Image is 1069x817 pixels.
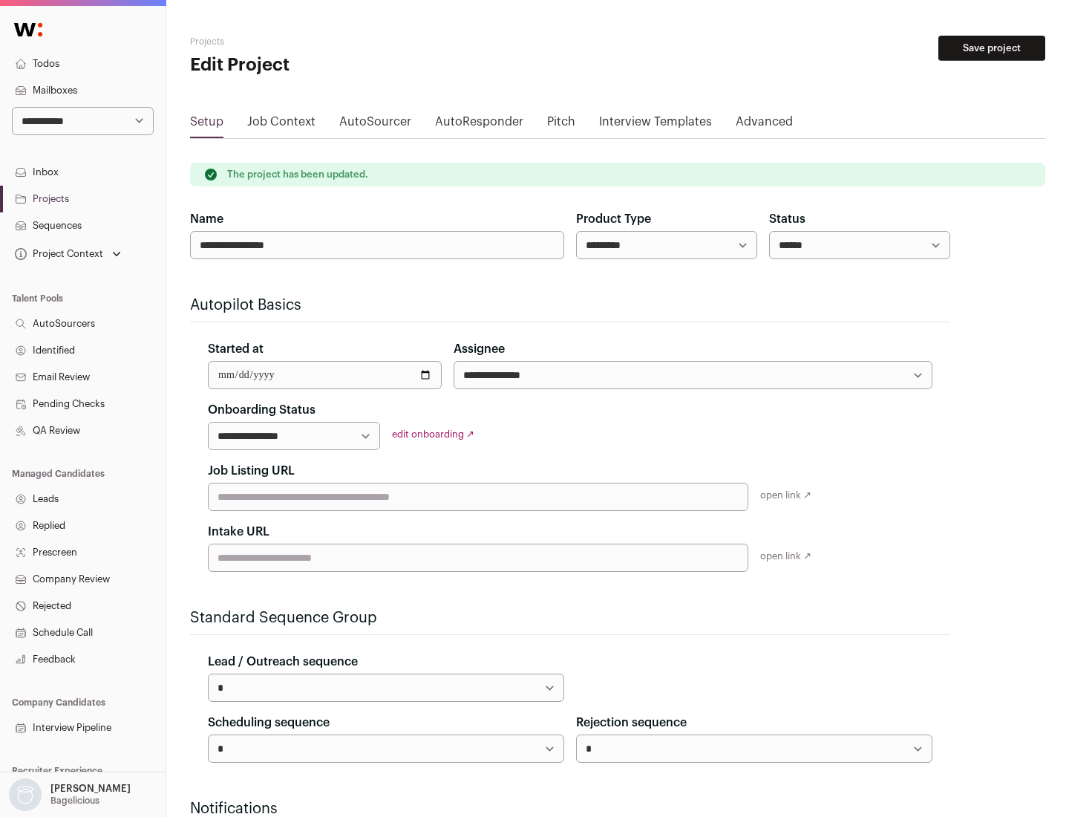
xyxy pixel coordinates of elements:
a: Job Context [247,113,316,137]
label: Assignee [454,340,505,358]
a: AutoResponder [435,113,523,137]
label: Onboarding Status [208,401,316,419]
a: edit onboarding ↗ [392,429,474,439]
label: Name [190,210,223,228]
h2: Projects [190,36,475,48]
h2: Standard Sequence Group [190,608,950,628]
h2: Autopilot Basics [190,295,950,316]
label: Status [769,210,805,228]
label: Intake URL [208,523,269,541]
label: Product Type [576,210,651,228]
p: [PERSON_NAME] [50,783,131,795]
a: Pitch [547,113,575,137]
img: nopic.png [9,778,42,811]
p: The project has been updated. [227,169,368,180]
button: Open dropdown [6,778,134,811]
button: Open dropdown [12,244,124,264]
label: Job Listing URL [208,462,295,480]
div: Project Context [12,248,103,260]
p: Bagelicious [50,795,99,807]
img: Wellfound [6,15,50,45]
a: Advanced [736,113,793,137]
a: Interview Templates [599,113,712,137]
a: Setup [190,113,223,137]
label: Lead / Outreach sequence [208,653,358,671]
label: Scheduling sequence [208,714,330,732]
h1: Edit Project [190,53,475,77]
label: Rejection sequence [576,714,687,732]
a: AutoSourcer [339,113,411,137]
label: Started at [208,340,264,358]
button: Save project [938,36,1045,61]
